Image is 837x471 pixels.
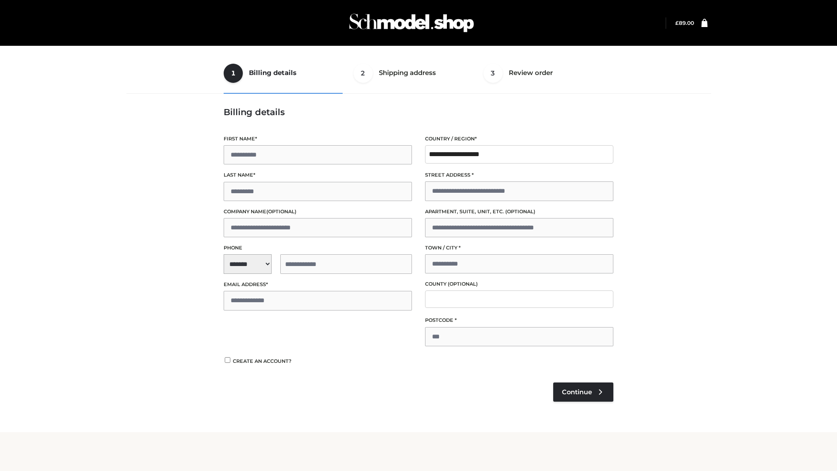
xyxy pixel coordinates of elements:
[224,244,412,252] label: Phone
[233,358,292,364] span: Create an account?
[224,171,412,179] label: Last name
[562,388,592,396] span: Continue
[224,357,231,363] input: Create an account?
[675,20,694,26] bdi: 89.00
[224,107,613,117] h3: Billing details
[266,208,296,215] span: (optional)
[425,316,613,324] label: Postcode
[346,6,477,40] img: Schmodel Admin 964
[675,20,679,26] span: £
[425,280,613,288] label: County
[675,20,694,26] a: £89.00
[224,135,412,143] label: First name
[425,208,613,216] label: Apartment, suite, unit, etc.
[448,281,478,287] span: (optional)
[425,135,613,143] label: Country / Region
[224,280,412,289] label: Email address
[224,208,412,216] label: Company name
[505,208,535,215] span: (optional)
[425,244,613,252] label: Town / City
[553,382,613,402] a: Continue
[425,171,613,179] label: Street address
